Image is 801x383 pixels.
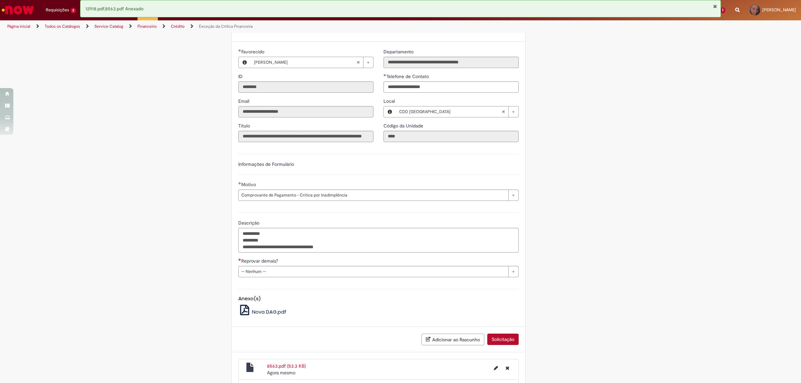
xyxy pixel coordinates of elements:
span: [PERSON_NAME] [254,57,356,68]
a: Nova DAG.pdf [238,308,287,315]
label: Somente leitura - Departamento [383,48,415,55]
button: Favorecido, Visualizar este registro Giselle Da Silva Nunes [239,57,251,68]
span: 2 [70,8,76,13]
span: Local [383,98,396,104]
span: 12918.pdf,8563.pdf Anexado [85,6,144,12]
input: Departamento [383,57,519,68]
span: Requisições [46,7,69,13]
span: Somente leitura - ID [238,73,244,79]
span: Comprovante de Pagamento - Crítica por Inadimplência [241,190,505,201]
a: Service Catalog [94,24,123,29]
a: 8563.pdf (53.3 KB) [267,363,306,369]
button: Excluir 8563.pdf [502,363,513,373]
span: Nova DAG.pdf [252,308,286,315]
span: Obrigatório Preenchido [383,74,386,76]
span: [PERSON_NAME] [762,7,796,13]
span: CDD [GEOGRAPHIC_DATA] [399,106,502,117]
span: Reprovar demais? [241,258,279,264]
button: Fechar Notificação [713,4,717,9]
button: Solicitação [487,334,519,345]
h5: Anexo(s) [238,296,519,302]
a: [PERSON_NAME]Limpar campo Favorecido [251,57,373,68]
input: ID [238,81,373,93]
ul: Trilhas de página [5,20,529,33]
abbr: Limpar campo Local [498,106,508,117]
label: Informações de Formulário [238,161,294,167]
a: Financeiro [138,24,157,29]
time: 29/08/2025 15:17:40 [267,370,295,376]
input: Email [238,106,373,117]
span: Agora mesmo [267,370,295,376]
img: ServiceNow [1,3,35,17]
input: Título [238,131,373,142]
textarea: Descrição [238,228,519,253]
input: Código da Unidade [383,131,519,142]
label: Somente leitura - Código da Unidade [383,122,425,129]
span: Motivo [241,181,257,187]
a: Página inicial [7,24,30,29]
input: Telefone de Contato [383,81,519,93]
span: Somente leitura - Título [238,123,251,129]
button: Adicionar ao Rascunho [422,334,484,345]
a: Exceção da Crítica Financeira [199,24,253,29]
button: Editar nome de arquivo 8563.pdf [490,363,502,373]
span: -- Nenhum -- [241,266,505,277]
abbr: Limpar campo Favorecido [353,57,363,68]
span: Descrição [238,220,261,226]
span: Somente leitura - Código da Unidade [383,123,425,129]
span: Necessários - Favorecido [241,49,266,55]
span: Telefone de Contato [386,73,430,79]
span: Obrigatório Preenchido [238,182,241,184]
a: Crédito [171,24,185,29]
label: Somente leitura - Email [238,98,251,104]
a: CDD [GEOGRAPHIC_DATA]Limpar campo Local [396,106,518,117]
span: 1 [720,7,725,13]
label: Somente leitura - ID [238,73,244,80]
span: Necessários [238,258,241,261]
span: Somente leitura - Departamento [383,49,415,55]
button: Local, Visualizar este registro CDD Santa Cruz do Sul [384,106,396,117]
label: Somente leitura - Título [238,122,251,129]
span: Obrigatório Preenchido [238,49,241,52]
a: Todos os Catálogos [45,24,80,29]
